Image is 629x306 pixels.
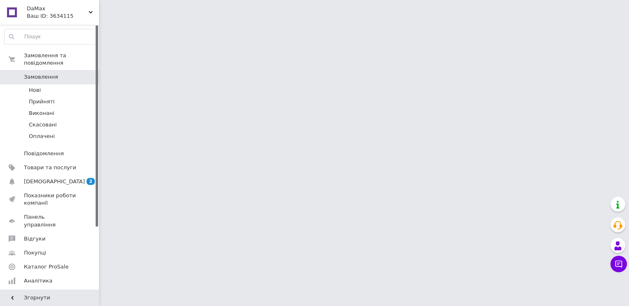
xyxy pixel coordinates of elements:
[610,256,627,272] button: Чат з покупцем
[24,277,52,285] span: Аналітика
[27,5,89,12] span: DaMax
[24,73,58,81] span: Замовлення
[27,12,99,20] div: Ваш ID: 3634115
[24,52,99,67] span: Замовлення та повідомлення
[29,86,41,94] span: Нові
[29,133,55,140] span: Оплачені
[24,235,45,243] span: Відгуки
[24,150,64,157] span: Повідомлення
[29,110,54,117] span: Виконані
[87,178,95,185] span: 2
[29,121,57,128] span: Скасовані
[29,98,54,105] span: Прийняті
[24,192,76,207] span: Показники роботи компанії
[5,29,97,44] input: Пошук
[24,263,68,271] span: Каталог ProSale
[24,164,76,171] span: Товари та послуги
[24,178,85,185] span: [DEMOGRAPHIC_DATA]
[24,213,76,228] span: Панель управління
[24,249,46,257] span: Покупці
